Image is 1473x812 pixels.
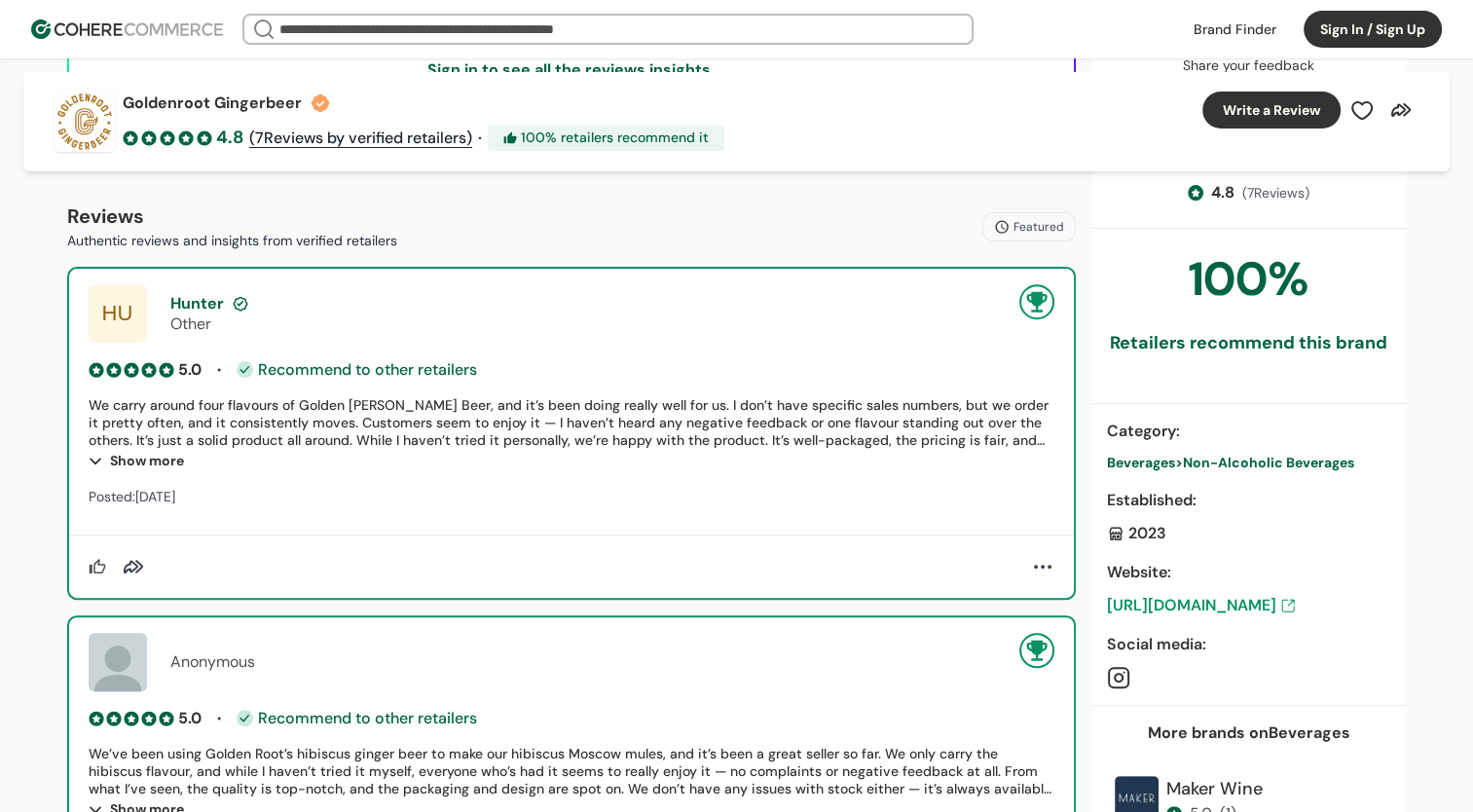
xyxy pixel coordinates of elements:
div: We carry around four flavours of Golden [PERSON_NAME] Beer, and it’s been doing really well for u... [89,396,1054,449]
span: Hunter [170,293,224,314]
a: [URL][DOMAIN_NAME] [1107,594,1391,617]
button: Sign In / Sign Up [1304,11,1442,48]
div: 100 % [1189,244,1309,314]
span: > [1175,454,1183,471]
span: 4.8 [1211,181,1234,204]
div: Share your feedback [1111,55,1387,76]
div: We’ve been using Golden Root’s hibiscus ginger beer to make our hibiscus Moscow mules, and it’s b... [89,745,1054,797]
div: 5.0 [178,358,202,381]
a: Beverages>Non-Alcoholic Beverages [1107,453,1391,473]
span: Beverages [1107,454,1175,471]
div: Established : [1107,489,1391,512]
div: Website : [1107,561,1391,584]
span: • [217,710,221,727]
div: 2023 [1107,522,1391,545]
div: 5.0 [178,707,202,729]
div: Social media : [1107,633,1391,656]
b: Reviews [67,203,144,229]
div: Other [170,314,996,334]
div: Anonymous [170,650,996,674]
div: Maker Wine [1166,776,1263,802]
div: Recommend to other retailers [237,361,477,378]
div: Recommend to other retailers [237,710,477,726]
span: Featured [1013,218,1064,236]
div: Category : [1107,420,1391,443]
span: ( 7 Reviews) [1242,183,1309,203]
div: Show more [89,449,1054,472]
p: Authentic reviews and insights from verified retailers [67,231,397,251]
div: More brands on Beverages [1148,721,1350,745]
div: Posted: [DATE] [89,488,1054,505]
p: Sign in to see all the reviews insights. [427,58,715,82]
span: Non-Alcoholic Beverages [1183,454,1354,471]
img: Cohere Logo [31,19,223,39]
div: Retailers recommend this brand [1110,330,1387,356]
span: • [217,361,221,379]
